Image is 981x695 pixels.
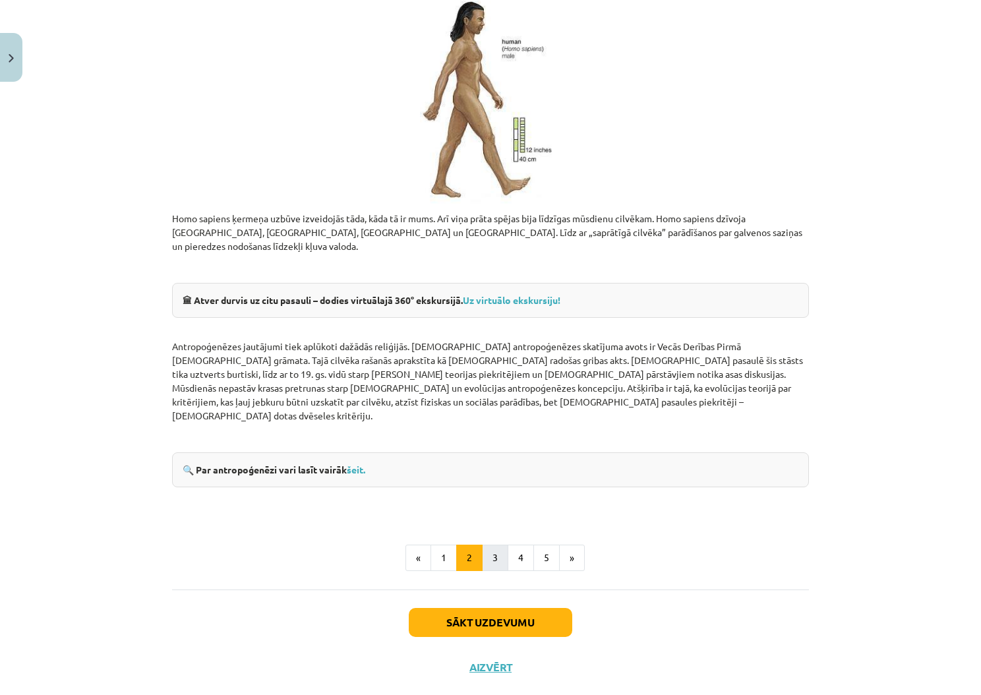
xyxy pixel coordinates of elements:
[508,545,534,571] button: 4
[172,340,809,423] p: Antropoģenēzes jautājumi tiek aplūkoti dažādās reliģijās. [DEMOGRAPHIC_DATA] antropoģenēzes skatī...
[463,294,560,306] a: Uz virtuālo ekskursiju!
[559,545,585,571] button: »
[183,464,367,475] strong: 🔍 Par antropoģenēzi vari lasīt vairāk
[405,545,431,571] button: «
[9,54,14,63] img: icon-close-lesson-0947bae3869378f0d4975bcd49f059093ad1ed9edebbc8119c70593378902aed.svg
[465,661,516,674] button: Aizvērt
[172,545,809,571] nav: Page navigation example
[533,545,560,571] button: 5
[172,212,809,253] p: Homo sapiens ķermeņa uzbūve izveidojās tāda, kāda tā ir mums. Arī viņa prāta spējas bija līdzīgas...
[347,464,365,475] a: šeit.
[183,294,463,306] strong: 🏛 Atver durvis uz citu pasauli – dodies virtuālajā 360° ekskursijā.
[482,545,508,571] button: 3
[409,608,572,637] button: Sākt uzdevumu
[456,545,483,571] button: 2
[431,545,457,571] button: 1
